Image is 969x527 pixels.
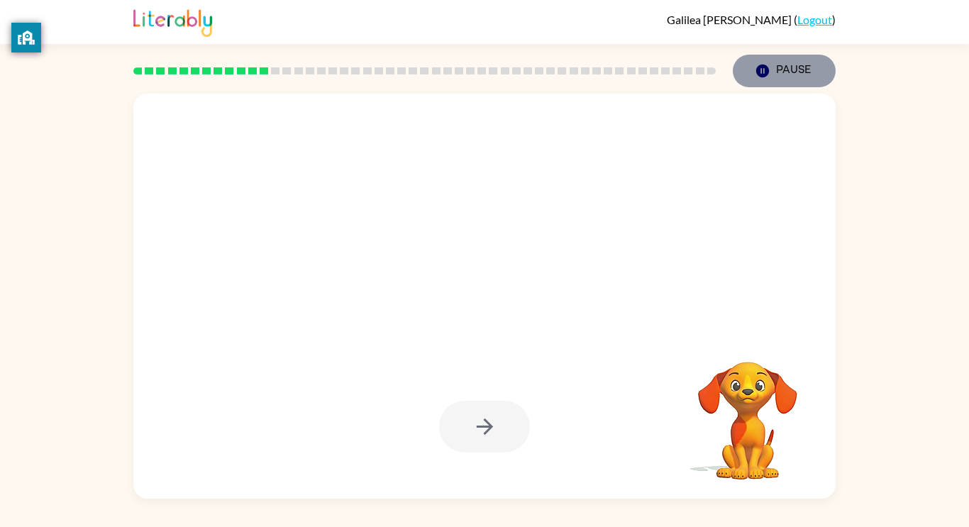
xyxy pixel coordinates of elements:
img: Literably [133,6,212,37]
span: Galilea [PERSON_NAME] [667,13,794,26]
button: Pause [733,55,836,87]
button: privacy banner [11,23,41,52]
video: Your browser must support playing .mp4 files to use Literably. Please try using another browser. [677,340,819,482]
div: ( ) [667,13,836,26]
a: Logout [797,13,832,26]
